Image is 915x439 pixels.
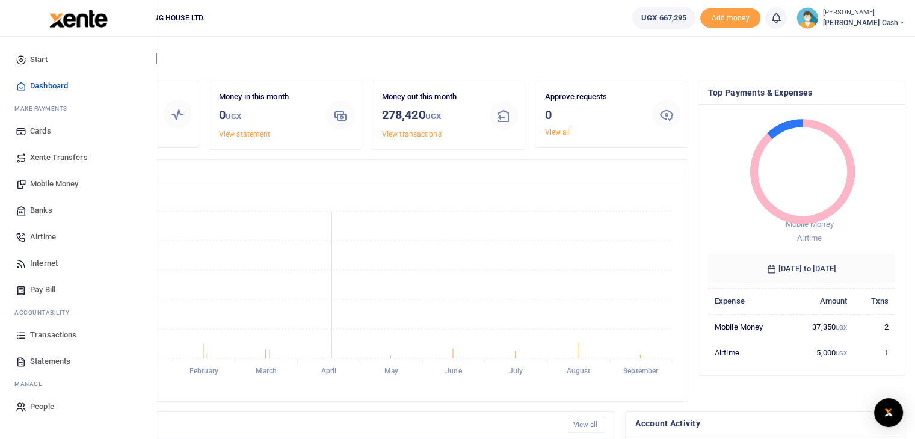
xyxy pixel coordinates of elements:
a: Transactions [10,322,146,348]
tspan: March [256,367,277,375]
tspan: September [623,367,659,375]
a: Start [10,46,146,73]
a: Xente Transfers [10,144,146,171]
a: Cards [10,118,146,144]
a: logo-small logo-large logo-large [48,13,108,22]
tspan: April [321,367,337,375]
a: UGX 667,295 [632,7,695,29]
a: People [10,393,146,420]
span: Start [30,54,48,66]
a: View all [568,417,606,433]
h6: [DATE] to [DATE] [708,254,895,283]
span: Pay Bill [30,284,55,296]
th: Amount [790,288,854,314]
li: M [10,375,146,393]
img: logo-large [49,10,108,28]
span: Add money [700,8,760,28]
a: View all [545,128,571,137]
p: Money in this month [219,91,316,103]
img: profile-user [796,7,818,29]
span: UGX 667,295 [641,12,686,24]
li: Ac [10,303,146,322]
h3: 278,420 [382,106,479,126]
span: [PERSON_NAME] Cash [823,17,905,28]
small: UGX [226,112,241,121]
span: Mobile Money [30,178,78,190]
span: Cards [30,125,51,137]
a: Airtime [10,224,146,250]
td: 2 [854,314,895,340]
th: Txns [854,288,895,314]
span: Airtime [797,233,822,242]
span: anage [20,379,43,388]
span: Statements [30,355,70,367]
h3: 0 [545,106,642,124]
a: Add money [700,13,760,22]
small: UGX [425,112,441,121]
h4: Recent Transactions [56,419,558,432]
tspan: May [384,367,398,375]
small: UGX [836,324,847,331]
span: People [30,401,54,413]
a: View statement [219,130,270,138]
small: [PERSON_NAME] [823,8,905,18]
tspan: June [445,367,462,375]
th: Expense [708,288,790,314]
td: Airtime [708,340,790,365]
a: View transactions [382,130,442,138]
span: ake Payments [20,104,67,113]
a: Statements [10,348,146,375]
td: 1 [854,340,895,365]
span: countability [23,308,69,317]
span: Internet [30,257,58,269]
p: Money out this month [382,91,479,103]
td: 37,350 [790,314,854,340]
p: Approve requests [545,91,642,103]
small: UGX [836,350,847,357]
span: Xente Transfers [30,152,88,164]
a: Internet [10,250,146,277]
span: Transactions [30,329,76,341]
h4: Hello [PERSON_NAME] [46,52,905,65]
a: Dashboard [10,73,146,99]
tspan: August [567,367,591,375]
h4: Top Payments & Expenses [708,86,895,99]
li: M [10,99,146,118]
li: Toup your wallet [700,8,760,28]
div: Open Intercom Messenger [874,398,903,427]
tspan: July [509,367,523,375]
a: Mobile Money [10,171,146,197]
span: Mobile Money [785,219,833,229]
li: Wallet ballance [627,7,700,29]
h3: 0 [219,106,316,126]
a: Pay Bill [10,277,146,303]
span: Airtime [30,231,56,243]
a: Banks [10,197,146,224]
h4: Account Activity [635,417,895,430]
td: Mobile Money [708,314,790,340]
span: Dashboard [30,80,68,92]
a: profile-user [PERSON_NAME] [PERSON_NAME] Cash [796,7,905,29]
td: 5,000 [790,340,854,365]
tspan: February [189,367,218,375]
span: Banks [30,204,52,216]
h4: Transactions Overview [56,165,678,178]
